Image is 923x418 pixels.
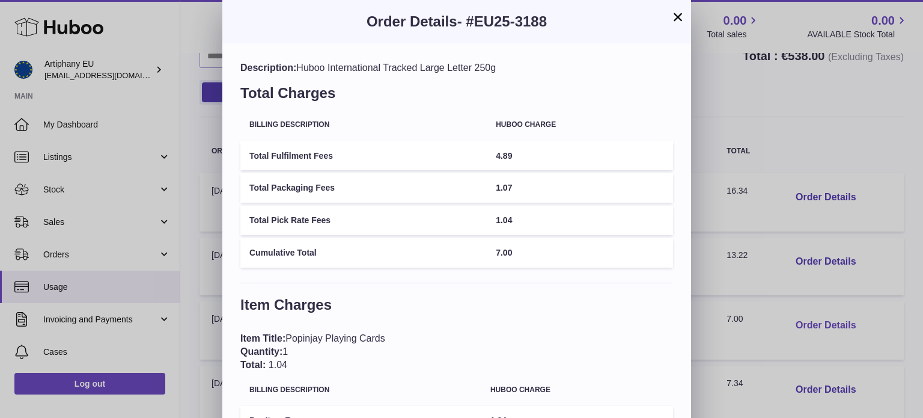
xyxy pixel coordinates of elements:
[240,346,282,357] span: Quantity:
[240,12,673,31] h3: Order Details
[240,206,487,235] td: Total Pick Rate Fees
[240,61,673,75] div: Huboo International Tracked Large Letter 250g
[240,63,296,73] span: Description:
[240,112,487,138] th: Billing Description
[240,141,487,171] td: Total Fulfilment Fees
[240,238,487,268] td: Cumulative Total
[671,10,685,24] button: ×
[240,333,285,343] span: Item Title:
[496,248,512,257] span: 7.00
[496,183,512,192] span: 1.07
[496,151,512,161] span: 4.89
[240,332,673,371] div: Popinjay Playing Cards 1
[457,13,547,29] span: - #EU25-3188
[240,295,673,321] h3: Item Charges
[481,377,673,403] th: Huboo charge
[240,360,266,370] span: Total:
[240,84,673,109] h3: Total Charges
[269,360,287,370] span: 1.04
[240,173,487,203] td: Total Packaging Fees
[496,215,512,225] span: 1.04
[240,377,481,403] th: Billing Description
[487,112,673,138] th: Huboo charge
